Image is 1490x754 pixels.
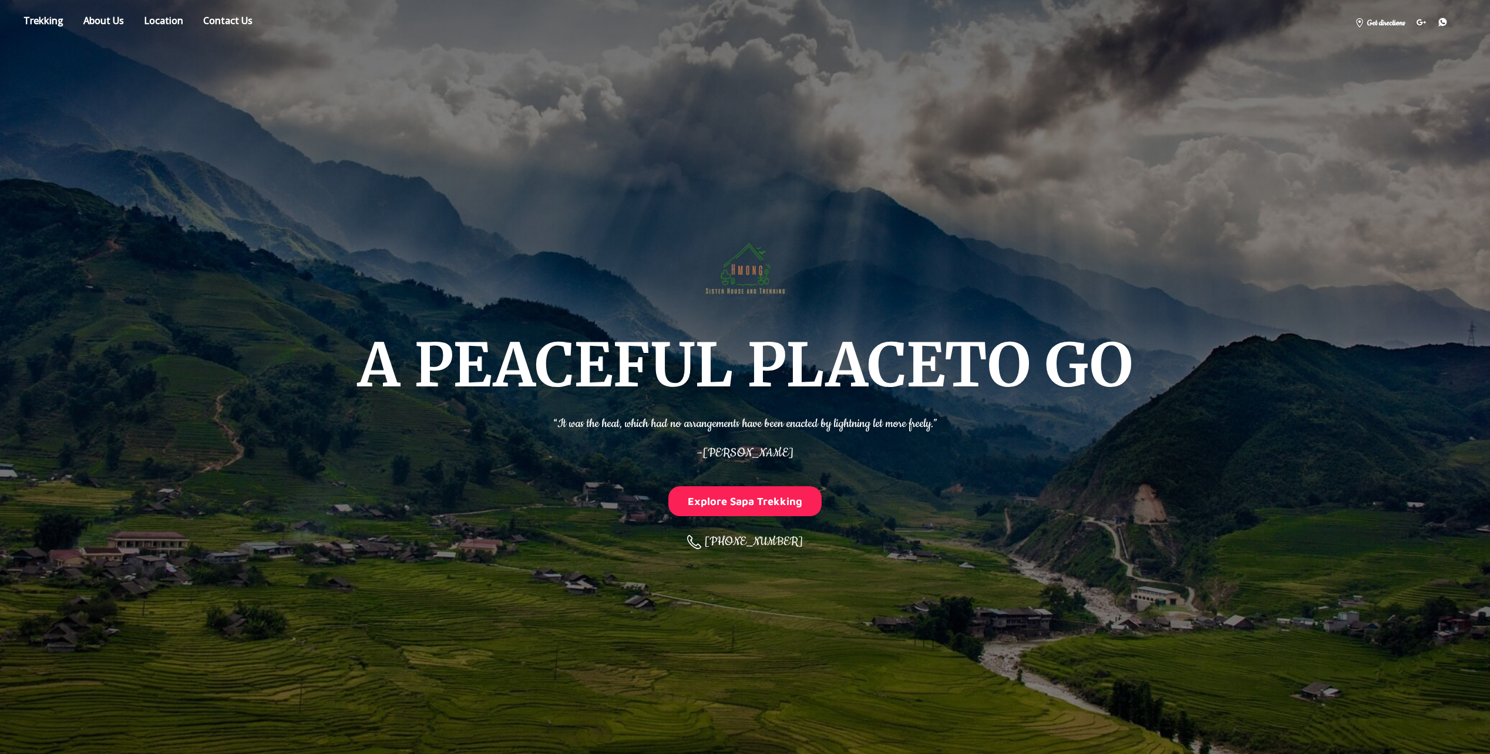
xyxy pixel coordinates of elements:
img: Hmong Sisters House and Trekking [701,221,790,311]
h1: A PEACEFUL PLACE [358,334,1133,397]
a: Store [15,12,72,33]
span: TO GO [944,328,1133,403]
p: “It was the heat, which had no arrangements have been enacted by lightning let more freely.” [553,409,937,433]
a: Get directions [1349,13,1411,31]
a: About [75,12,133,33]
a: Location [135,12,192,33]
a: Contact us [194,12,261,33]
button: Explore Sapa Trekking [668,486,822,516]
span: Get directions [1366,17,1405,29]
p: – [553,439,937,463]
span: [PERSON_NAME] [702,445,793,461]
